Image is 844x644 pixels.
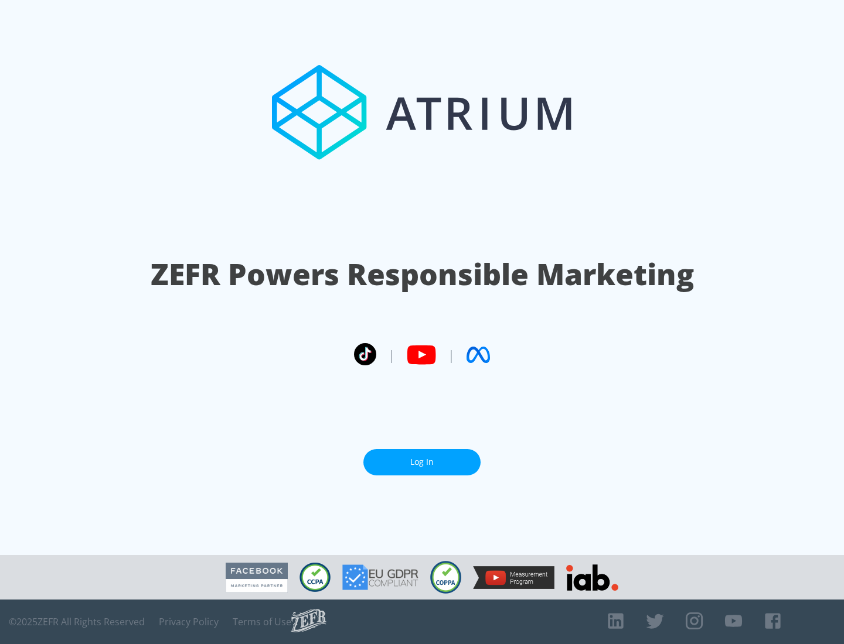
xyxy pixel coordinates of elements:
img: YouTube Measurement Program [473,566,554,589]
img: COPPA Compliant [430,561,461,594]
span: | [388,346,395,364]
a: Log In [363,449,481,475]
img: IAB [566,564,618,591]
a: Privacy Policy [159,616,219,628]
span: © 2025 ZEFR All Rights Reserved [9,616,145,628]
span: | [448,346,455,364]
img: Facebook Marketing Partner [226,563,288,592]
a: Terms of Use [233,616,291,628]
img: CCPA Compliant [300,563,331,592]
img: GDPR Compliant [342,564,418,590]
h1: ZEFR Powers Responsible Marketing [151,254,694,294]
